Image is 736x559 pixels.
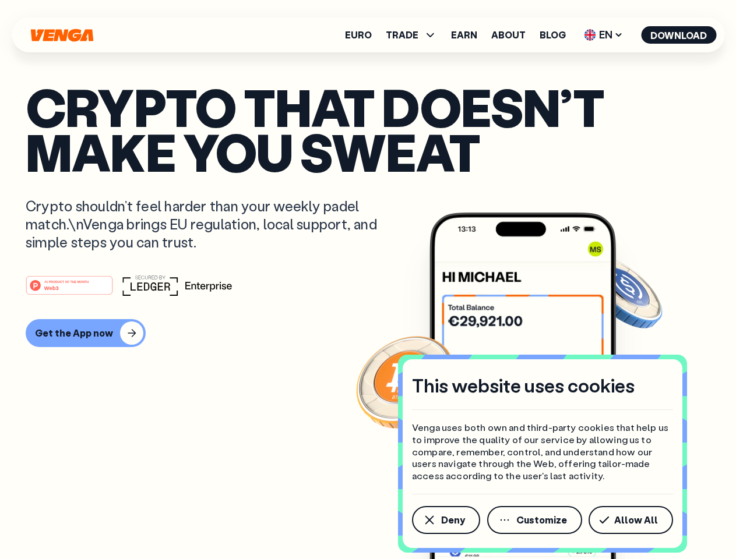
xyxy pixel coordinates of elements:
div: Get the App now [35,327,113,339]
span: TRADE [386,30,418,40]
tspan: #1 PRODUCT OF THE MONTH [44,279,89,283]
p: Venga uses both own and third-party cookies that help us to improve the quality of our service by... [412,422,673,482]
tspan: Web3 [44,284,59,291]
button: Get the App now [26,319,146,347]
a: Earn [451,30,477,40]
span: EN [580,26,627,44]
a: #1 PRODUCT OF THE MONTHWeb3 [26,282,113,298]
p: Crypto that doesn’t make you sweat [26,84,710,174]
svg: Home [29,29,94,42]
button: Deny [412,506,480,534]
span: Customize [516,515,567,525]
h4: This website uses cookies [412,373,635,398]
span: Allow All [614,515,658,525]
a: Euro [345,30,372,40]
span: TRADE [386,28,437,42]
img: USDC coin [581,250,665,334]
span: Deny [441,515,465,525]
a: Blog [540,30,566,40]
a: Get the App now [26,319,710,347]
a: About [491,30,526,40]
button: Customize [487,506,582,534]
img: flag-uk [584,29,596,41]
button: Allow All [589,506,673,534]
button: Download [641,26,716,44]
p: Crypto shouldn’t feel harder than your weekly padel match.\nVenga brings EU regulation, local sup... [26,197,394,252]
img: Bitcoin [354,329,459,434]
